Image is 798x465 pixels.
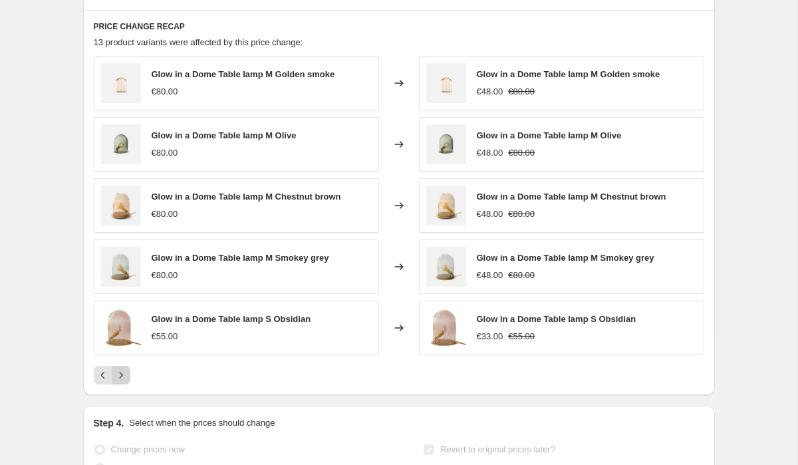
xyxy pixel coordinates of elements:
span: Glow in a Dome Table lamp M Golden smoke [152,69,335,79]
span: Glow in a Dome Table lamp M Golden smoke [477,69,660,79]
span: Glow in a Dome Table lamp M Olive [152,130,297,140]
div: €55.00 [152,330,178,343]
span: 13 product variants were affected by this price change: [94,37,303,47]
strike: €80.00 [508,85,535,98]
img: LA101693_80x.jpg [101,124,141,164]
img: LA101695_80x.jpg [101,247,141,287]
strike: €80.00 [508,208,535,221]
span: Change prices now [111,444,185,454]
span: Glow in a Dome Table lamp M Chestnut brown [477,192,666,202]
span: Glow in a Dome Table lamp S Obsidian [477,314,636,324]
h6: PRICE CHANGE RECAP [94,21,704,32]
strike: €80.00 [508,146,535,160]
img: LA101719_4ceae79f-7b5e-42b1-994e-71efa55fa406_80x.jpg [101,308,141,348]
span: Glow in a Dome Table lamp S Obsidian [152,314,311,324]
strike: €80.00 [508,269,535,282]
h2: Step 4. [94,416,124,430]
div: €48.00 [477,269,503,282]
img: LA101693_80x.jpg [426,124,466,164]
img: LA101692_80x.jpg [426,63,466,103]
div: €80.00 [152,85,178,98]
span: Glow in a Dome Table lamp M Smokey grey [152,253,329,263]
img: LA101695_80x.jpg [426,247,466,287]
div: €80.00 [152,208,178,221]
button: Next [112,366,130,385]
div: €80.00 [152,269,178,282]
div: €48.00 [477,208,503,221]
div: €48.00 [477,146,503,160]
strike: €55.00 [508,330,535,343]
div: €48.00 [477,85,503,98]
nav: Pagination [94,366,130,385]
img: LA101694_80x.jpg [101,186,141,226]
span: Glow in a Dome Table lamp M Smokey grey [477,253,654,263]
div: €33.00 [477,330,503,343]
span: Revert to original prices later? [440,444,555,454]
div: €80.00 [152,146,178,160]
p: Select when the prices should change [129,416,275,430]
span: Glow in a Dome Table lamp M Olive [477,130,622,140]
span: Glow in a Dome Table lamp M Chestnut brown [152,192,341,202]
button: Previous [94,366,112,385]
img: LA101694_80x.jpg [426,186,466,226]
img: LA101692_80x.jpg [101,63,141,103]
img: LA101719_4ceae79f-7b5e-42b1-994e-71efa55fa406_80x.jpg [426,308,466,348]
